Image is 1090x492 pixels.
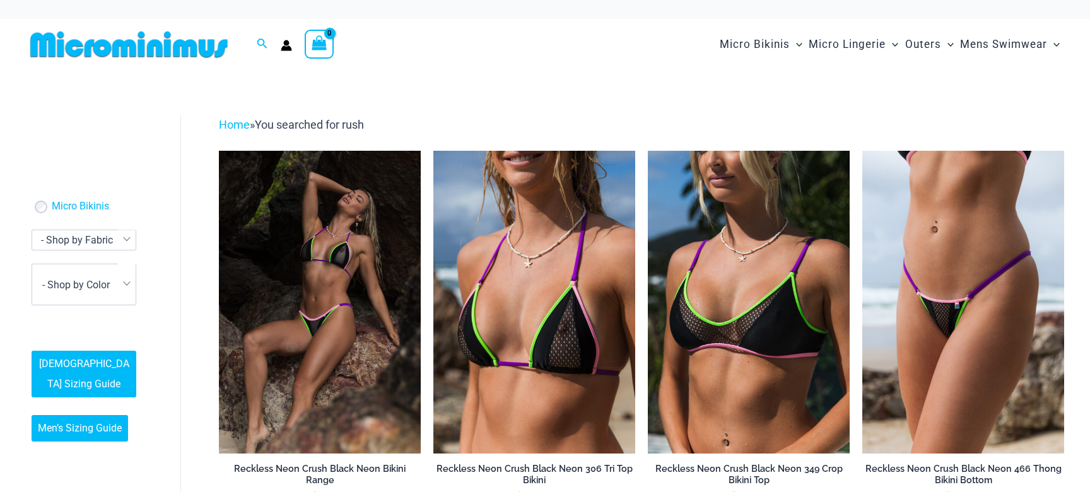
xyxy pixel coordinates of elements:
[32,351,136,397] a: [DEMOGRAPHIC_DATA] Sizing Guide
[25,30,233,59] img: MM SHOP LOGO FLAT
[219,118,364,131] span: »
[433,463,635,491] a: Reckless Neon Crush Black Neon 306 Tri Top Bikini
[648,463,850,486] h2: Reckless Neon Crush Black Neon 349 Crop Bikini Top
[717,25,806,64] a: Micro BikinisMenu ToggleMenu Toggle
[257,37,268,52] a: Search icon link
[32,264,136,305] span: - Shop by Color
[32,230,136,250] span: - Shop by Fabric
[281,40,292,51] a: Account icon link
[219,151,421,454] img: Reckless Neon Crush Black Neon 306 Tri Top 296 Cheeky 04
[960,28,1047,61] span: Mens Swimwear
[941,28,954,61] span: Menu Toggle
[41,234,113,246] span: - Shop by Fabric
[648,151,850,454] a: Reckless Neon Crush Black Neon 349 Crop Top 02Reckless Neon Crush Black Neon 349 Crop Top 01Reckl...
[42,279,110,291] span: - Shop by Color
[957,25,1063,64] a: Mens SwimwearMenu ToggleMenu Toggle
[219,463,421,486] h2: Reckless Neon Crush Black Neon Bikini Range
[219,151,421,454] a: Reckless Neon Crush Black Neon 306 Tri Top 296 Cheeky 04Reckless Neon Crush Black Neon 349 Crop T...
[886,28,898,61] span: Menu Toggle
[902,25,957,64] a: OutersMenu ToggleMenu Toggle
[433,151,635,454] img: Reckless Neon Crush Black Neon 306 Tri Top 01
[255,118,364,131] span: You searched for rush
[809,28,886,61] span: Micro Lingerie
[720,28,790,61] span: Micro Bikinis
[862,151,1064,454] a: Reckless Neon Crush Black Neon 466 Thong 01Reckless Neon Crush Black Neon 466 Thong 03Reckless Ne...
[219,463,421,491] a: Reckless Neon Crush Black Neon Bikini Range
[305,30,334,59] a: View Shopping Cart, empty
[32,415,128,442] a: Men’s Sizing Guide
[648,463,850,491] a: Reckless Neon Crush Black Neon 349 Crop Bikini Top
[715,23,1065,66] nav: Site Navigation
[433,151,635,454] a: Reckless Neon Crush Black Neon 306 Tri Top 01Reckless Neon Crush Black Neon 306 Tri Top 296 Cheek...
[790,28,802,61] span: Menu Toggle
[806,25,901,64] a: Micro LingerieMenu ToggleMenu Toggle
[862,463,1064,486] h2: Reckless Neon Crush Black Neon 466 Thong Bikini Bottom
[52,200,109,213] a: Micro Bikinis
[905,28,941,61] span: Outers
[648,151,850,454] img: Reckless Neon Crush Black Neon 349 Crop Top 02
[1047,28,1060,61] span: Menu Toggle
[433,463,635,486] h2: Reckless Neon Crush Black Neon 306 Tri Top Bikini
[862,463,1064,491] a: Reckless Neon Crush Black Neon 466 Thong Bikini Bottom
[219,118,250,131] a: Home
[862,151,1064,454] img: Reckless Neon Crush Black Neon 466 Thong 01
